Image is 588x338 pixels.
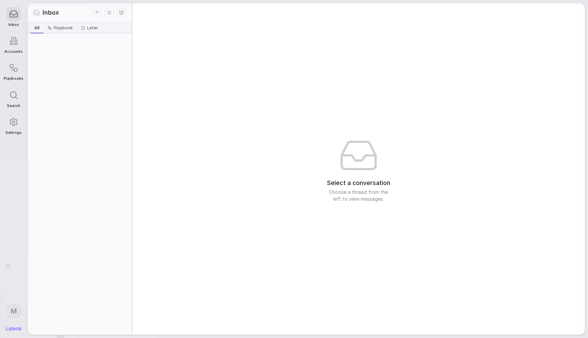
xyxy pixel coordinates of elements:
span: Playbook [54,25,73,31]
span: All [34,25,39,31]
span: Select a conversation [327,179,390,187]
span: Later [87,25,98,31]
img: Lateral [6,326,21,331]
span: Settings [5,130,21,135]
span: Choose a thread from the left to view messages. [325,189,393,202]
button: New thread [117,8,126,17]
span: Inbox [9,22,19,27]
button: Display settings [104,8,114,17]
a: Inbox [4,3,23,30]
a: Playbooks [4,57,23,84]
a: Settings [4,111,23,138]
button: Filters [92,8,102,17]
span: M [11,307,17,316]
a: Accounts [4,30,23,57]
span: Accounts [4,49,23,54]
span: Playbooks [4,76,23,81]
span: Search [7,104,20,108]
span: Inbox [43,8,59,17]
